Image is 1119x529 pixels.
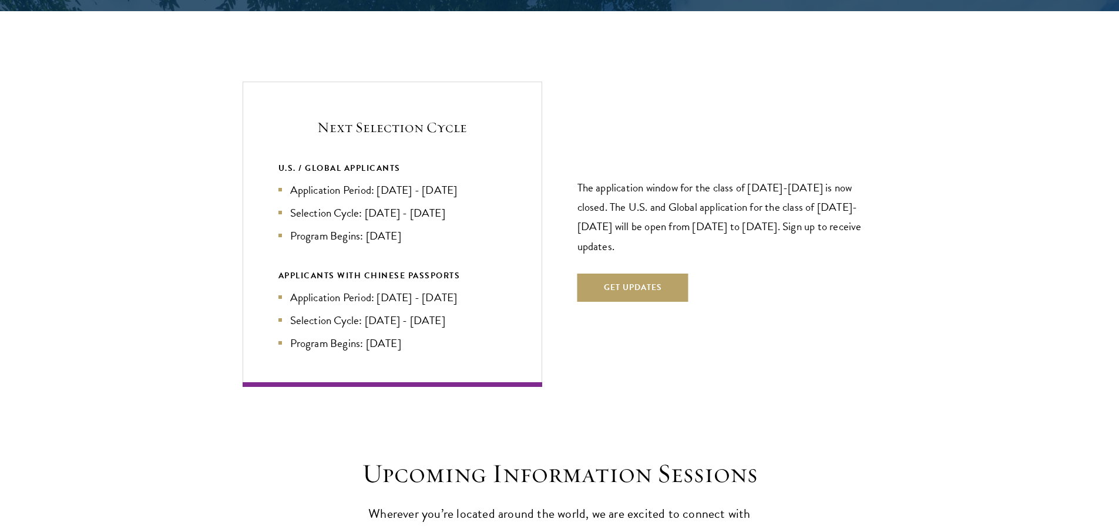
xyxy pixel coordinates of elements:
[278,117,506,137] h5: Next Selection Cycle
[278,181,506,198] li: Application Period: [DATE] - [DATE]
[577,178,877,255] p: The application window for the class of [DATE]-[DATE] is now closed. The U.S. and Global applicat...
[278,268,506,283] div: APPLICANTS WITH CHINESE PASSPORTS
[278,227,506,244] li: Program Begins: [DATE]
[278,161,506,176] div: U.S. / GLOBAL APPLICANTS
[278,204,506,221] li: Selection Cycle: [DATE] - [DATE]
[278,289,506,306] li: Application Period: [DATE] - [DATE]
[278,335,506,352] li: Program Begins: [DATE]
[357,457,762,490] h2: Upcoming Information Sessions
[278,312,506,329] li: Selection Cycle: [DATE] - [DATE]
[577,274,688,302] button: Get Updates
